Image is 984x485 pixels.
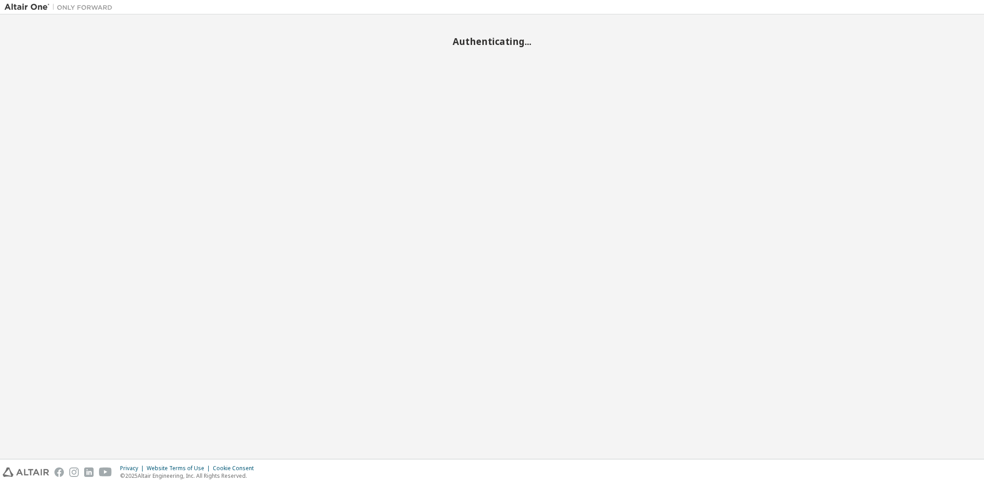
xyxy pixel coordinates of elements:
div: Website Terms of Use [147,465,213,472]
img: linkedin.svg [84,467,94,477]
img: instagram.svg [69,467,79,477]
img: Altair One [4,3,117,12]
img: facebook.svg [54,467,64,477]
h2: Authenticating... [4,36,980,47]
p: © 2025 Altair Engineering, Inc. All Rights Reserved. [120,472,259,480]
img: youtube.svg [99,467,112,477]
div: Privacy [120,465,147,472]
div: Cookie Consent [213,465,259,472]
img: altair_logo.svg [3,467,49,477]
